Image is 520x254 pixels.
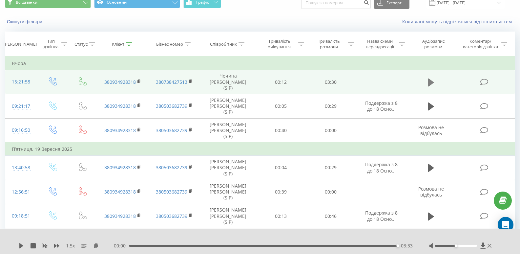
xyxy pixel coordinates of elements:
[104,103,136,109] a: 380934928318
[43,38,59,50] div: Тип дзвінка
[396,244,399,247] div: Accessibility label
[402,18,515,25] a: Коли дані можуть відрізнятися вiд інших систем
[74,41,88,47] div: Статус
[418,124,444,136] span: Розмова не відбулась
[156,103,187,109] a: 380503682739
[200,180,256,204] td: [PERSON_NAME] [PERSON_NAME] (SIP)
[12,100,31,113] div: 09:21:17
[156,189,187,195] a: 380503682739
[104,213,136,219] a: 380934928318
[114,242,129,249] span: 00:00
[362,38,397,50] div: Назва схеми переадресації
[12,210,31,222] div: 09:18:51
[156,213,187,219] a: 380503682739
[200,118,256,143] td: [PERSON_NAME] [PERSON_NAME] (SIP)
[12,124,31,137] div: 09:16:50
[200,94,256,118] td: [PERSON_NAME] [PERSON_NAME] (SIP)
[104,189,136,195] a: 380934928318
[306,228,356,252] td: 00:00
[66,242,75,249] span: 1.5 x
[5,19,46,25] button: Скинути фільтри
[306,70,356,94] td: 03:30
[256,156,306,180] td: 00:04
[312,38,346,50] div: Тривалість розмови
[461,38,500,50] div: Коментар/категорія дзвінка
[306,180,356,204] td: 00:00
[418,186,444,198] span: Розмова не відбулась
[413,38,453,50] div: Аудіозапис розмови
[306,204,356,228] td: 00:46
[104,127,136,133] a: 380934928318
[256,180,306,204] td: 00:39
[156,164,187,171] a: 380503682739
[12,161,31,174] div: 13:40:58
[306,156,356,180] td: 00:29
[256,204,306,228] td: 00:13
[365,210,398,222] span: Поддержка з 8 до 18 Осно...
[306,118,356,143] td: 00:00
[104,79,136,85] a: 380934928318
[12,186,31,198] div: 12:56:51
[365,161,398,173] span: Поддержка з 8 до 18 Осно...
[200,156,256,180] td: [PERSON_NAME] [PERSON_NAME] (SIP)
[104,164,136,171] a: 380934928318
[200,70,256,94] td: Чечина [PERSON_NAME] (SIP)
[5,57,515,70] td: Вчора
[256,228,306,252] td: 00:38
[365,100,398,112] span: Поддержка з 8 до 18 Осно...
[200,228,256,252] td: [PERSON_NAME] [PERSON_NAME] (SIP)
[156,79,187,85] a: 380738427513
[12,76,31,88] div: 15:21:58
[156,41,183,47] div: Бізнес номер
[256,94,306,118] td: 00:05
[262,38,297,50] div: Тривалість очікування
[498,217,513,233] div: Open Intercom Messenger
[4,41,37,47] div: [PERSON_NAME]
[210,41,237,47] div: Співробітник
[256,118,306,143] td: 00:40
[401,242,413,249] span: 03:33
[112,41,124,47] div: Клієнт
[256,70,306,94] td: 00:12
[306,94,356,118] td: 00:29
[454,244,457,247] div: Accessibility label
[5,143,515,156] td: П’ятниця, 19 Вересня 2025
[200,204,256,228] td: [PERSON_NAME] [PERSON_NAME] (SIP)
[156,127,187,133] a: 380503682739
